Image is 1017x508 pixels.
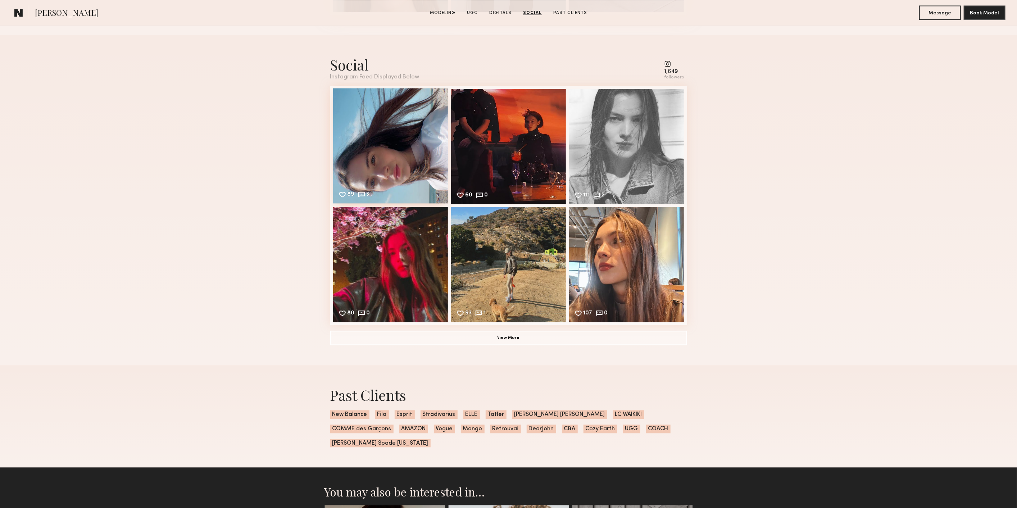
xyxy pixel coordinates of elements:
[490,425,521,433] span: Retrouvai
[427,10,458,16] a: Modeling
[330,425,394,433] span: COMME des Garçons
[964,5,1005,20] button: Book Model
[664,69,684,74] div: 1,649
[330,74,419,80] div: Instagram Feed Displayed Below
[484,310,486,317] div: 1
[399,425,428,433] span: AMAZON
[527,425,556,433] span: DearJohn
[348,310,355,317] div: 80
[964,9,1005,15] a: Book Model
[604,310,608,317] div: 0
[330,439,431,448] span: [PERSON_NAME] Spade [US_STATE]
[35,7,98,20] span: [PERSON_NAME]
[461,425,485,433] span: Mango
[664,75,684,80] div: followers
[421,410,458,419] span: Stradivarius
[330,331,687,345] button: View More
[584,310,593,317] div: 107
[466,192,473,199] div: 60
[367,310,370,317] div: 0
[512,410,607,419] span: [PERSON_NAME] [PERSON_NAME]
[463,410,480,419] span: ELLE
[602,192,605,199] div: 2
[395,410,415,419] span: Esprit
[562,425,578,433] span: C&A
[375,410,389,419] span: Fila
[324,485,693,499] h2: You may also be interested in…
[485,192,488,199] div: 0
[919,5,961,20] button: Message
[486,410,507,419] span: Tatler
[550,10,590,16] a: Past Clients
[464,10,481,16] a: UGC
[646,425,671,433] span: COACH
[466,310,472,317] div: 93
[584,192,590,199] div: 111
[520,10,545,16] a: Social
[330,55,419,74] div: Social
[367,192,369,198] div: 3
[330,410,369,419] span: New Balance
[584,425,617,433] span: Cozy Earth
[613,410,644,419] span: LC WAIKIKI
[348,192,355,198] div: 89
[434,425,455,433] span: Vogue
[486,10,514,16] a: Digitals
[330,385,687,404] div: Past Clients
[623,425,640,433] span: UGG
